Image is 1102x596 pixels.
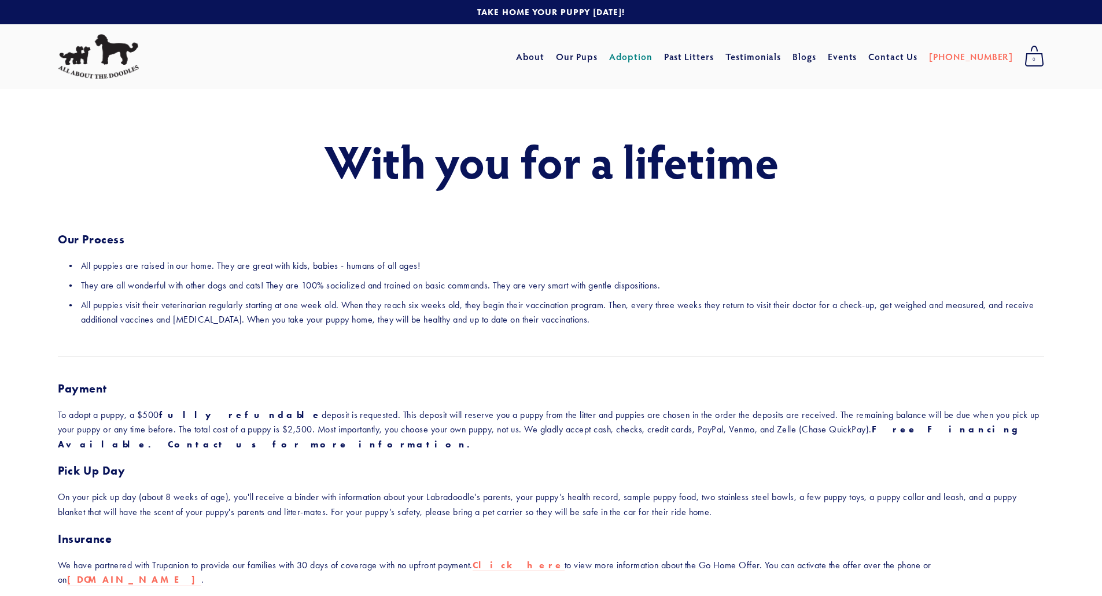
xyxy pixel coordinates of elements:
strong: Payment [58,382,106,395]
p: They are all wonderful with other dogs and cats! They are 100% socialized and trained on basic co... [81,278,1044,293]
p: We have partnered with Trupanion to provide our families with 30 days of coverage with no upfront... [58,558,1044,587]
strong: Our Process [58,232,125,246]
a: Contact Us [868,46,917,67]
a: 0 items in cart [1019,42,1050,71]
a: Click here [473,560,565,572]
h1: With you for a lifetime [58,135,1044,186]
p: To adopt a puppy, a $500 deposit is requested. This deposit will reserve you a puppy from the lit... [58,408,1044,452]
strong: Insurance [58,532,112,546]
strong: [DOMAIN_NAME] [67,574,201,585]
p: All puppies are raised in our home. They are great with kids, babies - humans of all ages! [81,258,1044,273]
a: Events [828,46,857,67]
strong: Free Financing Available. Contact us for more information. [58,424,1030,450]
img: All About The Doodles [58,34,139,79]
strong: Click here [473,560,565,571]
a: Our Pups [556,46,598,67]
p: On your pick up day (about 8 weeks of age), you'll receive a binder with information about your L... [58,490,1044,519]
a: Blogs [793,46,816,67]
p: All puppies visit their veterinarian regularly starting at one week old. When they reach six week... [81,298,1044,327]
a: Past Litters [664,50,714,62]
span: 0 [1024,52,1044,67]
a: About [516,46,544,67]
strong: Pick Up Day [58,464,126,477]
a: [PHONE_NUMBER] [929,46,1013,67]
a: [DOMAIN_NAME] [67,574,201,586]
strong: fully refundable [159,409,322,420]
a: Adoption [609,46,653,67]
a: Testimonials [725,46,782,67]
